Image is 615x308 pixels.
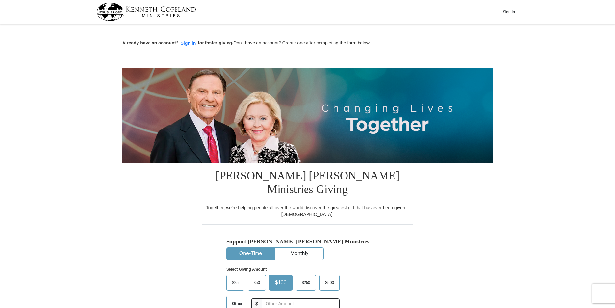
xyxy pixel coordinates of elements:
span: $250 [298,278,314,288]
button: Sign in [179,40,198,47]
strong: Already have an account? for faster giving. [122,40,233,45]
img: kcm-header-logo.svg [97,3,196,21]
button: Sign In [499,7,518,17]
h5: Support [PERSON_NAME] [PERSON_NAME] Ministries [226,238,389,245]
span: $500 [322,278,337,288]
span: $25 [229,278,242,288]
span: $100 [272,278,290,288]
h1: [PERSON_NAME] [PERSON_NAME] Ministries Giving [202,163,413,204]
strong: Select Giving Amount [226,267,267,272]
button: Monthly [275,248,323,260]
div: Together, we're helping people all over the world discover the greatest gift that has ever been g... [202,204,413,217]
button: One-Time [227,248,275,260]
p: Don't have an account? Create one after completing the form below. [122,40,493,47]
span: $50 [250,278,263,288]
